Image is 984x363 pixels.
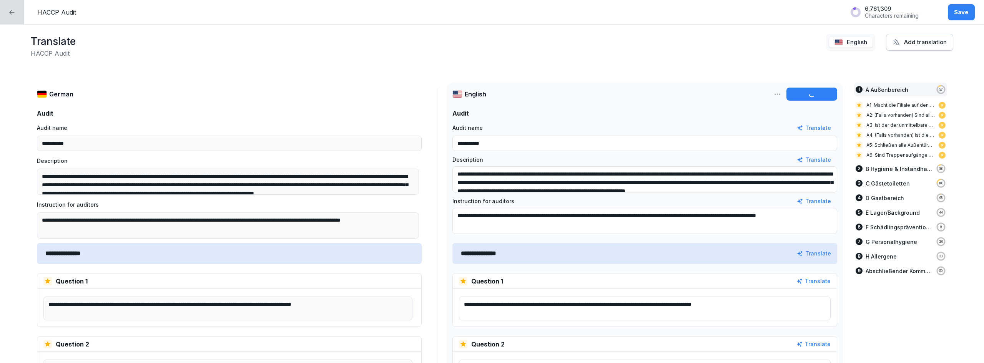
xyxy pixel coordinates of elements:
[866,194,904,202] p: D Gastbereich
[940,225,942,229] p: 0
[866,238,917,246] p: G Personalhygiene
[31,34,76,49] h1: Translate
[834,39,843,45] img: us.svg
[452,156,483,164] p: Description
[866,112,935,119] p: A2: (Falls vorhanden) Sind alle sichtbaren Türen, Wände, Fenster des Shops sauber/ nicht defekt?
[797,124,831,132] button: Translate
[856,209,863,216] div: 5
[37,157,68,165] p: Description
[865,5,919,12] p: 6,761,309
[866,223,932,231] p: F Schädlingsprävention & Allgemeine Instandhaltung
[56,340,89,349] p: Question 2
[939,166,942,171] p: 88
[856,86,863,93] div: 1
[49,90,73,99] p: German
[866,132,935,139] p: A4: (Falls vorhanden) Ist die Bestuhlung sauber/ in gutem Zustand?
[939,181,943,186] p: 100
[797,197,831,206] button: Translate
[866,179,910,187] p: C Gästetoiletten
[866,142,935,149] p: A5: Schließen alle Außentüren vollständig ab, ohne Spalte, die Schädlinge (z.B. Mäuse) eindringen...
[866,165,932,173] p: B Hygiene & Instandhaltung
[866,122,935,129] p: A3: Ist der der unmittelbare Eintrittsbereich/Zutrittsbereich zum Shop sauber gehalten und frei v...
[939,254,942,259] p: 33
[37,90,47,98] img: de.svg
[37,8,76,17] p: HACCP Audit
[847,38,867,47] p: English
[471,277,503,286] p: Question 1
[939,87,943,92] p: 57
[856,224,863,230] div: 6
[796,277,831,285] button: Translate
[452,197,514,206] p: Instruction for auditors
[797,249,831,258] button: Translate
[856,238,863,245] div: 7
[465,90,486,99] p: English
[37,124,67,132] p: Audit name
[948,4,975,20] button: Save
[866,267,932,275] p: Abschließender Kommentar
[939,269,942,273] p: 50
[893,38,947,46] div: Add translation
[886,34,953,51] button: Add translation
[37,201,99,209] p: Instruction for auditors
[866,252,897,260] p: H Allergene
[37,109,422,118] p: Audit
[856,180,863,187] div: 3
[856,194,863,201] div: 4
[846,2,941,22] button: 6,761,309Characters remaining
[856,165,863,172] div: 2
[452,124,483,132] p: Audit name
[866,152,935,159] p: A6: Sind Treppenaufgänge und hintere Eingangsbereiche sauber, frei von Spinnweben und Verunreinig...
[939,196,942,200] p: 68
[796,340,831,348] button: Translate
[797,156,831,164] button: Translate
[939,239,943,244] p: 20
[856,253,863,260] div: 8
[452,109,837,118] p: Audit
[866,102,935,109] p: A1: Macht die Filiale auf den ersten Blick einen sauberen Eindruck? (Wege, Terrassen, Schirme, Be...
[954,8,969,17] div: Save
[856,267,863,274] div: 9
[866,86,908,94] p: A Außenbereich
[56,277,88,286] p: Question 1
[865,12,919,19] p: Characters remaining
[31,49,76,58] h2: HACCP Audit
[866,209,920,217] p: E Lager/Background
[471,340,505,349] p: Question 2
[452,90,462,98] img: us.svg
[939,210,943,215] p: 44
